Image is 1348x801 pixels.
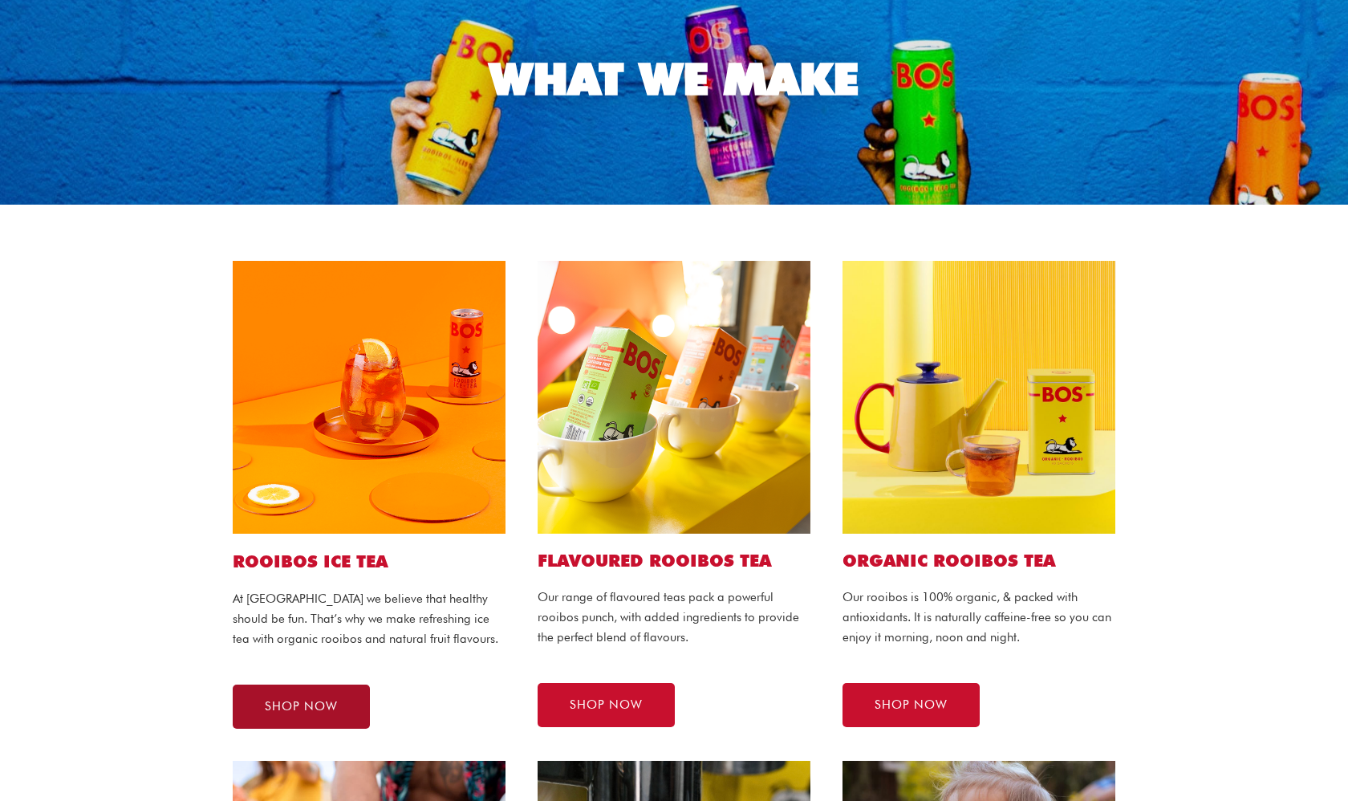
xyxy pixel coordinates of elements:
a: SHOP NOW [842,683,980,727]
a: SHOP NOW [233,685,370,729]
p: Our range of flavoured teas pack a powerful rooibos punch, with added ingredients to provide the ... [538,588,810,647]
span: SHOP NOW [875,699,948,711]
span: SHOP NOW [570,699,643,711]
h2: Organic ROOIBOS TEA [842,550,1115,571]
h1: ROOIBOS ICE TEA [233,550,505,573]
div: WHAT WE MAKE [489,57,859,101]
span: SHOP NOW [265,701,338,713]
p: Our rooibos is 100% organic, & packed with antioxidants. It is naturally caffeine-free so you can... [842,588,1115,647]
p: At [GEOGRAPHIC_DATA] we believe that healthy should be fun. That’s why we make refreshing ice tea... [233,589,505,649]
a: SHOP NOW [538,683,675,727]
h2: Flavoured ROOIBOS TEA [538,550,810,571]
